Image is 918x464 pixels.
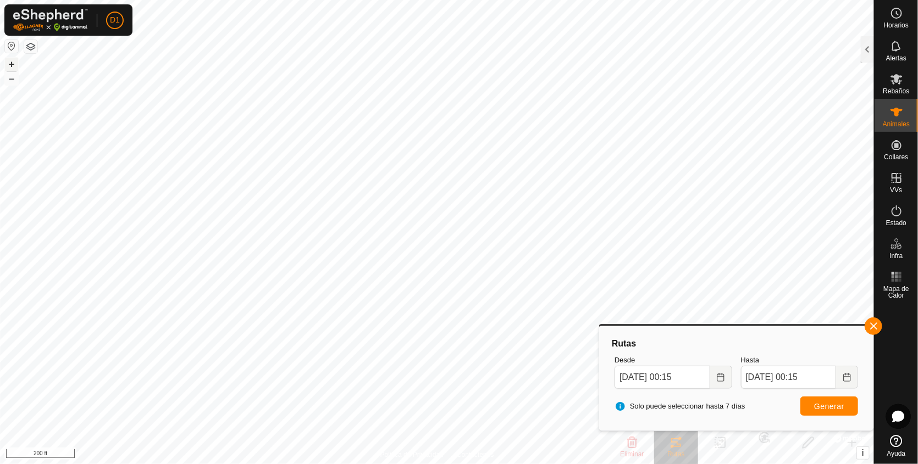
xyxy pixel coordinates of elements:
label: Desde [615,355,732,366]
label: Hasta [741,355,859,366]
span: VVs [890,187,902,193]
span: Generar [814,402,844,411]
button: Restablecer Mapa [5,40,18,53]
button: Choose Date [710,366,732,389]
span: Ayuda [887,450,906,457]
button: Generar [800,396,858,416]
a: Política de Privacidad [380,450,444,460]
button: + [5,58,18,71]
span: Collares [884,154,908,160]
span: D1 [110,14,120,26]
a: Ayuda [875,431,918,461]
span: Alertas [886,55,906,62]
span: Rebaños [883,88,909,94]
button: Capas del Mapa [24,40,37,53]
span: Animales [883,121,910,127]
span: i [862,448,864,457]
button: Choose Date [836,366,858,389]
button: i [857,447,869,459]
div: Rutas [610,337,862,350]
a: Contáctenos [457,450,494,460]
span: Horarios [884,22,909,29]
button: – [5,72,18,85]
span: Solo puede seleccionar hasta 7 días [615,401,745,412]
img: Logo Gallagher [13,9,88,31]
span: Mapa de Calor [877,286,915,299]
span: Estado [886,220,906,226]
span: Infra [889,253,903,259]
